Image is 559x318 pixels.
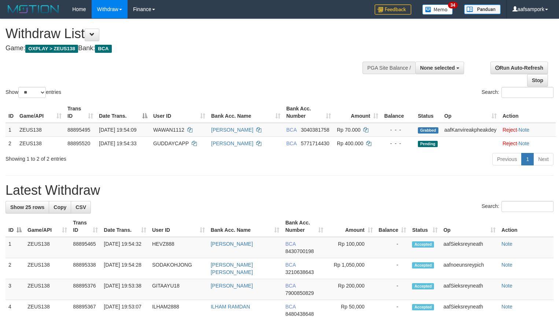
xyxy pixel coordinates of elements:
span: Rp 400.000 [337,140,363,146]
span: Copy 8430700198 to clipboard [285,248,314,254]
td: Rp 200,000 [326,279,376,300]
td: Rp 100,000 [326,237,376,258]
td: [DATE] 19:54:28 [101,258,149,279]
a: [PERSON_NAME] [211,127,253,133]
td: ZEUS138 [25,237,70,258]
td: [DATE] 19:53:38 [101,279,149,300]
a: CSV [71,201,91,213]
a: Copy [49,201,71,213]
span: [DATE] 19:54:33 [99,140,136,146]
a: Previous [492,153,522,165]
td: HEVZ888 [149,237,208,258]
td: ZEUS138 [25,258,70,279]
th: Balance: activate to sort column ascending [376,216,409,237]
h1: Withdraw List [5,26,365,41]
span: None selected [420,65,455,71]
th: Bank Acc. Name: activate to sort column ascending [208,102,283,123]
h4: Game: Bank: [5,45,365,52]
label: Search: [482,87,554,98]
td: aafSieksreyneath [441,279,499,300]
th: Trans ID: activate to sort column ascending [65,102,96,123]
span: BCA [286,140,297,146]
th: Amount: activate to sort column ascending [326,216,376,237]
div: PGA Site Balance / [363,62,415,74]
a: Note [501,241,512,247]
span: Copy [54,204,66,210]
td: [DATE] 19:54:32 [101,237,149,258]
a: [PERSON_NAME] [211,140,253,146]
span: Pending [418,141,438,147]
span: BCA [285,262,295,268]
a: Stop [527,74,548,87]
th: User ID: activate to sort column ascending [150,102,208,123]
th: Game/API: activate to sort column ascending [25,216,70,237]
a: Note [501,304,512,310]
td: 3 [5,279,25,300]
span: Accepted [412,241,434,248]
span: 88895520 [67,140,90,146]
td: ZEUS138 [16,123,65,137]
a: Note [519,127,530,133]
span: Copy 3210638643 to clipboard [285,269,314,275]
th: ID: activate to sort column descending [5,216,25,237]
a: 1 [521,153,534,165]
td: 88895338 [70,258,101,279]
td: aafSieksreyneath [441,237,499,258]
span: Accepted [412,283,434,289]
td: SODAKOHJONG [149,258,208,279]
span: BCA [285,241,295,247]
span: Grabbed [418,127,438,134]
td: - [376,258,409,279]
td: 2 [5,258,25,279]
a: [PERSON_NAME] [211,283,253,289]
th: Date Trans.: activate to sort column descending [96,102,150,123]
th: Date Trans.: activate to sort column ascending [101,216,149,237]
span: Copy 3040381758 to clipboard [301,127,330,133]
a: Reject [503,140,517,146]
th: Action [500,102,556,123]
td: 88895465 [70,237,101,258]
img: MOTION_logo.png [5,4,61,15]
a: Reject [503,127,517,133]
td: 1 [5,237,25,258]
td: 2 [5,136,16,150]
td: aafKanvireakpheakdey [441,123,500,137]
td: - [376,279,409,300]
td: ZEUS138 [25,279,70,300]
a: [PERSON_NAME] [PERSON_NAME] [211,262,253,275]
img: Button%20Memo.svg [422,4,453,15]
td: ZEUS138 [16,136,65,150]
span: Rp 70.000 [337,127,361,133]
th: Bank Acc. Number: activate to sort column ascending [283,102,334,123]
span: BCA [285,283,295,289]
a: Note [501,283,512,289]
img: panduan.png [464,4,501,14]
div: Showing 1 to 2 of 2 entries [5,152,227,162]
span: Show 25 rows [10,204,44,210]
th: Action [499,216,554,237]
a: ILHAM RAMDAN [211,304,250,310]
span: OXPLAY > ZEUS138 [25,45,78,53]
td: GITAAYU18 [149,279,208,300]
th: Trans ID: activate to sort column ascending [70,216,101,237]
th: Bank Acc. Number: activate to sort column ascending [282,216,326,237]
th: Status: activate to sort column ascending [409,216,440,237]
img: Feedback.jpg [375,4,411,15]
th: Op: activate to sort column ascending [441,102,500,123]
input: Search: [501,87,554,98]
span: GUDDAYCAPP [153,140,189,146]
a: Next [533,153,554,165]
td: 1 [5,123,16,137]
select: Showentries [18,87,46,98]
span: Copy 5771714430 to clipboard [301,140,330,146]
a: Show 25 rows [5,201,49,213]
span: BCA [95,45,111,53]
span: [DATE] 19:54:09 [99,127,136,133]
span: WAWAN1112 [153,127,184,133]
a: Note [501,262,512,268]
td: - [376,237,409,258]
label: Show entries [5,87,61,98]
th: Op: activate to sort column ascending [441,216,499,237]
span: Accepted [412,304,434,310]
a: Note [519,140,530,146]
